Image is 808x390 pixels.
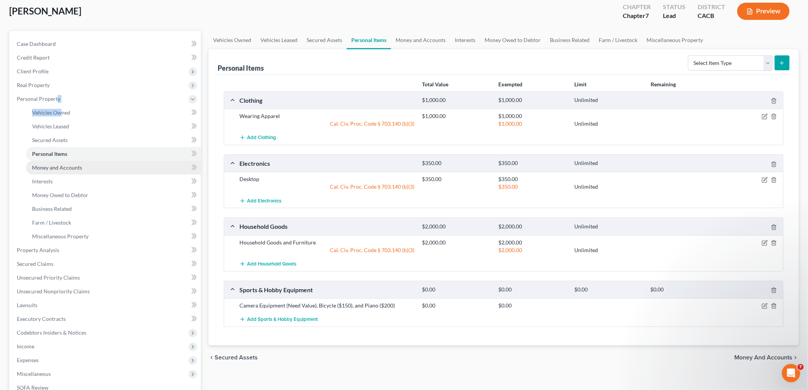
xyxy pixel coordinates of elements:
[26,120,201,133] a: Vehicles Leased
[494,223,570,230] div: $2,000.00
[17,274,80,281] span: Unsecured Priority Claims
[494,183,570,191] div: $350.00
[26,175,201,188] a: Interests
[623,3,651,11] div: Chapter
[419,239,494,246] div: $2,000.00
[11,37,201,51] a: Case Dashboard
[571,97,647,104] div: Unlimited
[26,133,201,147] a: Secured Assets
[17,40,56,47] span: Case Dashboard
[571,160,647,167] div: Unlimited
[17,343,34,350] span: Income
[32,109,70,116] span: Vehicles Owned
[236,120,419,128] div: Cal. Civ. Proc. Code § 703.140 (b)(3)
[391,31,450,49] a: Money and Accounts
[236,222,419,230] div: Household Goods
[17,288,90,295] span: Unsecured Nonpriority Claims
[17,261,53,267] span: Secured Claims
[11,285,201,298] a: Unsecured Nonpriority Claims
[651,81,676,87] strong: Remaining
[208,354,258,361] button: chevron_left Secured Assets
[623,11,651,20] div: Chapter
[236,183,419,191] div: Cal. Civ. Proc. Code § 703.140 (b)(3)
[32,123,69,129] span: Vehicles Leased
[494,120,570,128] div: $1,000.00
[642,31,708,49] a: Miscellaneous Property
[698,3,725,11] div: District
[494,160,570,167] div: $350.00
[594,31,642,49] a: Farm / Livestock
[498,81,522,87] strong: Exempted
[9,5,81,16] span: [PERSON_NAME]
[480,31,545,49] a: Money Owed to Debtor
[347,31,391,49] a: Personal Items
[302,31,347,49] a: Secured Assets
[17,95,60,102] span: Personal Property
[32,164,82,171] span: Money and Accounts
[17,371,51,377] span: Miscellaneous
[494,112,570,120] div: $1,000.00
[26,188,201,202] a: Money Owed to Debtor
[26,147,201,161] a: Personal Items
[575,81,587,87] strong: Limit
[545,31,594,49] a: Business Related
[247,135,276,141] span: Add Clothing
[571,183,647,191] div: Unlimited
[663,11,685,20] div: Lead
[17,82,50,88] span: Real Property
[419,223,494,230] div: $2,000.00
[494,302,570,309] div: $0.00
[236,246,419,254] div: Cal. Civ. Proc. Code § 703.140 (b)(3)
[236,302,419,309] div: Camera Equipment (Need Value), Bicycle ($150), and Piano ($200)
[236,286,419,294] div: Sports & Hobby Equipment
[239,312,318,327] button: Add Sports & Hobby Equipment
[236,175,419,183] div: Desktop
[26,106,201,120] a: Vehicles Owned
[571,246,647,254] div: Unlimited
[419,175,494,183] div: $350.00
[32,206,72,212] span: Business Related
[419,286,494,293] div: $0.00
[494,175,570,183] div: $350.00
[11,312,201,326] a: Executory Contracts
[419,160,494,167] div: $350.00
[11,271,201,285] a: Unsecured Priority Claims
[26,230,201,243] a: Miscellaneous Property
[11,298,201,312] a: Lawsuits
[647,286,723,293] div: $0.00
[247,198,281,204] span: Add Electronics
[208,31,256,49] a: Vehicles Owned
[17,329,86,336] span: Codebtors Insiders & Notices
[32,192,88,198] span: Money Owed to Debtor
[26,161,201,175] a: Money and Accounts
[26,216,201,230] a: Farm / Livestock
[798,364,804,370] span: 7
[218,63,264,73] div: Personal Items
[236,112,419,120] div: Wearing Apparel
[26,202,201,216] a: Business Related
[32,150,67,157] span: Personal Items
[645,12,649,19] span: 7
[256,31,302,49] a: Vehicles Leased
[793,354,799,361] i: chevron_right
[236,96,419,104] div: Clothing
[11,257,201,271] a: Secured Claims
[17,247,59,253] span: Property Analysis
[737,3,790,20] button: Preview
[239,194,281,208] button: Add Electronics
[32,178,53,184] span: Interests
[450,31,480,49] a: Interests
[735,354,793,361] span: Money and Accounts
[419,112,494,120] div: $1,000.00
[17,302,37,308] span: Lawsuits
[419,97,494,104] div: $1,000.00
[422,81,448,87] strong: Total Value
[698,11,725,20] div: CACB
[17,357,39,363] span: Expenses
[11,51,201,65] a: Credit Report
[208,354,215,361] i: chevron_left
[17,316,66,322] span: Executory Contracts
[17,54,50,61] span: Credit Report
[782,364,800,382] iframe: Intercom live chat
[571,286,647,293] div: $0.00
